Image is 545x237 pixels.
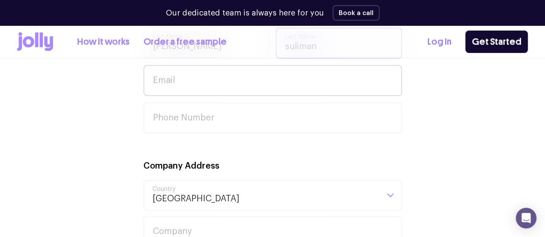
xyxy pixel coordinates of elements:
[77,35,130,49] a: How it works
[240,181,379,210] input: Search for option
[333,5,380,21] button: Book a call
[143,35,227,49] a: Order a free sample
[143,160,219,172] label: Company Address
[516,208,536,228] div: Open Intercom Messenger
[143,180,402,211] div: Search for option
[427,35,452,49] a: Log In
[465,31,528,53] a: Get Started
[152,181,240,210] span: [GEOGRAPHIC_DATA]
[166,7,324,19] p: Our dedicated team is always here for you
